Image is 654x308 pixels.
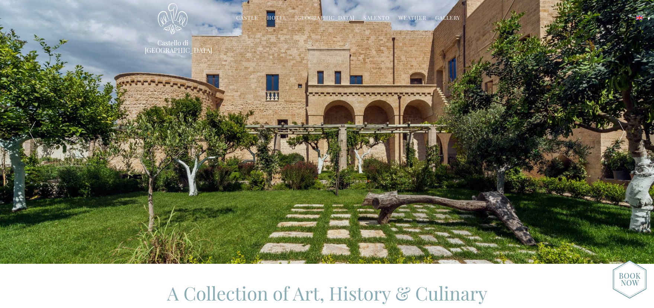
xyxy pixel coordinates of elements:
a: Hotel [267,14,286,23]
img: Castello di Ugento [158,3,187,35]
a: Castello di [GEOGRAPHIC_DATA] [145,39,201,54]
a: [GEOGRAPHIC_DATA] [295,14,355,23]
img: new-booknow.png [613,260,647,299]
a: Castle [236,14,258,23]
a: Salento [363,14,389,23]
a: Weather [398,14,426,23]
a: Gallery [435,14,460,23]
img: English [636,16,643,20]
